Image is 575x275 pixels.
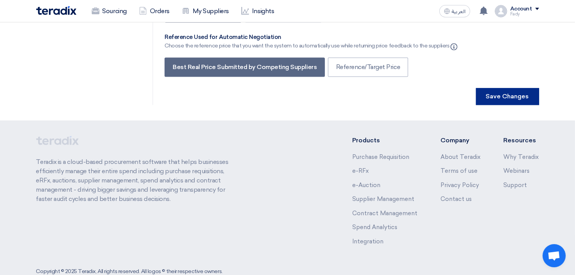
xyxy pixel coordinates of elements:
[440,196,472,202] a: Contact us
[352,136,417,145] li: Products
[504,167,530,174] a: Webinars
[352,182,380,189] a: e-Auction
[36,157,237,204] p: Teradix is a cloud-based procurement software that helps businesses efficiently manage their enti...
[440,136,481,145] li: Company
[510,12,539,16] div: Fady
[352,224,397,231] a: Spend Analytics
[439,5,470,17] button: العربية
[235,3,280,20] a: Insights
[352,238,383,245] a: Integration
[36,6,76,15] img: Teradix logo
[452,9,466,14] span: العربية
[86,3,133,20] a: Sourcing
[165,57,325,77] label: Best Real Price Submitted by Competing Suppliers
[133,3,176,20] a: Orders
[165,41,459,51] div: Choose the reference price that you want the system to automatically use while returning price fe...
[476,88,539,105] button: Save Changes
[440,167,477,174] a: Terms of use
[504,136,539,145] li: Resources
[440,182,479,189] a: Privacy Policy
[352,154,409,160] a: Purchase Requisition
[543,244,566,267] div: Open chat
[510,6,532,12] div: Account
[352,210,417,217] a: Contract Management
[504,182,527,189] a: Support
[440,154,481,160] a: About Teradix
[352,196,414,202] a: Supplier Management
[165,34,459,41] div: Reference Used for Automatic Negotiation
[328,57,408,77] label: Reference/Target Price
[176,3,235,20] a: My Suppliers
[495,5,507,17] img: profile_test.png
[352,167,369,174] a: e-RFx
[504,154,539,160] a: Why Teradix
